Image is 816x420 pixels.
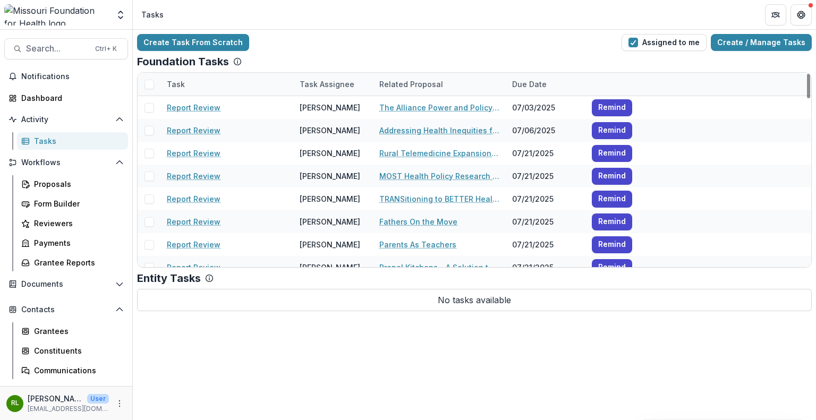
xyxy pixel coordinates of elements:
[592,213,632,230] button: Remind
[28,393,83,404] p: [PERSON_NAME]
[293,73,373,96] div: Task Assignee
[506,233,585,256] div: 07/21/2025
[300,170,360,182] div: [PERSON_NAME]
[379,148,499,159] a: Rural Telemedicine Expansion and Support
[592,145,632,162] button: Remind
[21,115,111,124] span: Activity
[167,262,220,273] a: Report Review
[373,73,506,96] div: Related Proposal
[160,73,293,96] div: Task
[506,73,585,96] div: Due Date
[11,400,19,407] div: Rebekah Lerch
[4,154,128,171] button: Open Workflows
[506,210,585,233] div: 07/21/2025
[34,218,120,229] div: Reviewers
[379,125,499,136] a: Addressing Health Inequities for Patients with Sickle Cell Disease by Providing Comprehensive Ser...
[506,165,585,187] div: 07/21/2025
[167,193,220,204] a: Report Review
[87,394,109,404] p: User
[17,215,128,232] a: Reviewers
[167,102,220,113] a: Report Review
[141,9,164,20] div: Tasks
[4,301,128,318] button: Open Contacts
[592,259,632,276] button: Remind
[17,322,128,340] a: Grantees
[4,111,128,128] button: Open Activity
[34,345,120,356] div: Constituents
[167,148,220,159] a: Report Review
[592,168,632,185] button: Remind
[711,34,812,51] a: Create / Manage Tasks
[17,254,128,271] a: Grantee Reports
[300,102,360,113] div: [PERSON_NAME]
[4,89,128,107] a: Dashboard
[28,404,109,414] p: [EMAIL_ADDRESS][DOMAIN_NAME]
[300,148,360,159] div: [PERSON_NAME]
[765,4,786,25] button: Partners
[4,276,128,293] button: Open Documents
[379,193,499,204] a: TRANSitioning to BETTER Health
[137,34,249,51] a: Create Task From Scratch
[4,68,128,85] button: Notifications
[17,362,128,379] a: Communications
[21,158,111,167] span: Workflows
[300,125,360,136] div: [PERSON_NAME]
[137,7,168,22] nav: breadcrumb
[34,135,120,147] div: Tasks
[300,193,360,204] div: [PERSON_NAME]
[373,79,449,90] div: Related Proposal
[34,365,120,376] div: Communications
[160,79,191,90] div: Task
[167,216,220,227] a: Report Review
[137,272,201,285] p: Entity Tasks
[26,44,89,54] span: Search...
[34,237,120,248] div: Payments
[17,175,128,193] a: Proposals
[506,79,553,90] div: Due Date
[379,216,457,227] a: Fathers On the Move
[4,4,109,25] img: Missouri Foundation for Health logo
[592,99,632,116] button: Remind
[4,38,128,59] button: Search...
[167,239,220,250] a: Report Review
[379,262,499,273] a: Propel Kitchens - A Solution to Decrease Barriers, Improve Economic Structures, and Disrupt Food ...
[93,43,119,55] div: Ctrl + K
[300,216,360,227] div: [PERSON_NAME]
[34,257,120,268] div: Grantee Reports
[34,198,120,209] div: Form Builder
[506,256,585,279] div: 07/21/2025
[379,170,499,182] a: MOST Health Policy Research Initiative
[592,191,632,208] button: Remind
[300,239,360,250] div: [PERSON_NAME]
[17,342,128,359] a: Constituents
[506,187,585,210] div: 07/21/2025
[506,119,585,142] div: 07/06/2025
[21,72,124,81] span: Notifications
[592,236,632,253] button: Remind
[506,96,585,119] div: 07/03/2025
[21,305,111,314] span: Contacts
[34,325,120,337] div: Grantees
[113,397,126,410] button: More
[167,125,220,136] a: Report Review
[167,170,220,182] a: Report Review
[137,55,229,68] p: Foundation Tasks
[506,142,585,165] div: 07/21/2025
[622,34,707,51] button: Assigned to me
[21,92,120,104] div: Dashboard
[4,383,128,400] button: Open Data & Reporting
[790,4,812,25] button: Get Help
[17,195,128,212] a: Form Builder
[592,122,632,139] button: Remind
[379,102,499,113] a: The Alliance Power and Policy Action (PPAG)
[137,289,812,311] p: No tasks available
[113,4,128,25] button: Open entity switcher
[379,239,456,250] a: Parents As Teachers
[300,262,360,273] div: [PERSON_NAME]
[17,234,128,252] a: Payments
[34,178,120,190] div: Proposals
